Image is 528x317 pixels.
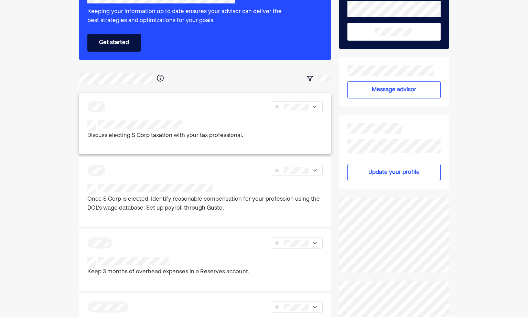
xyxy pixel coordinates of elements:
button: Update your profile [347,164,441,181]
p: Keep 3 months of overhead expenses in a Reserves account. [87,268,249,277]
p: Discuss electing S Corp taxation with your tax professional. [87,131,243,140]
div: Keeping your information up to date ensures your advisor can deliver the best strategies and opti... [87,8,287,25]
button: Message advisor [347,81,441,98]
p: Once S Corp is elected, Identify reasonable compensation for your profession using the DOL’s wage... [87,195,323,213]
button: Get started [87,34,141,52]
